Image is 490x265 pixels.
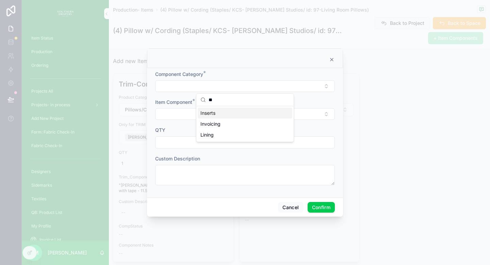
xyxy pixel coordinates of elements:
[196,106,294,142] div: Suggestions
[308,202,335,213] button: Confirm
[155,127,165,133] span: QTY
[155,80,335,92] button: Select Button
[155,156,200,161] span: Custom Description
[155,99,192,105] span: Item Component
[200,131,214,138] span: Lining
[200,121,220,127] span: Invoicing
[155,71,203,77] span: Component Category
[200,110,215,116] span: Inserts
[155,108,335,120] button: Select Button
[278,202,303,213] button: Cancel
